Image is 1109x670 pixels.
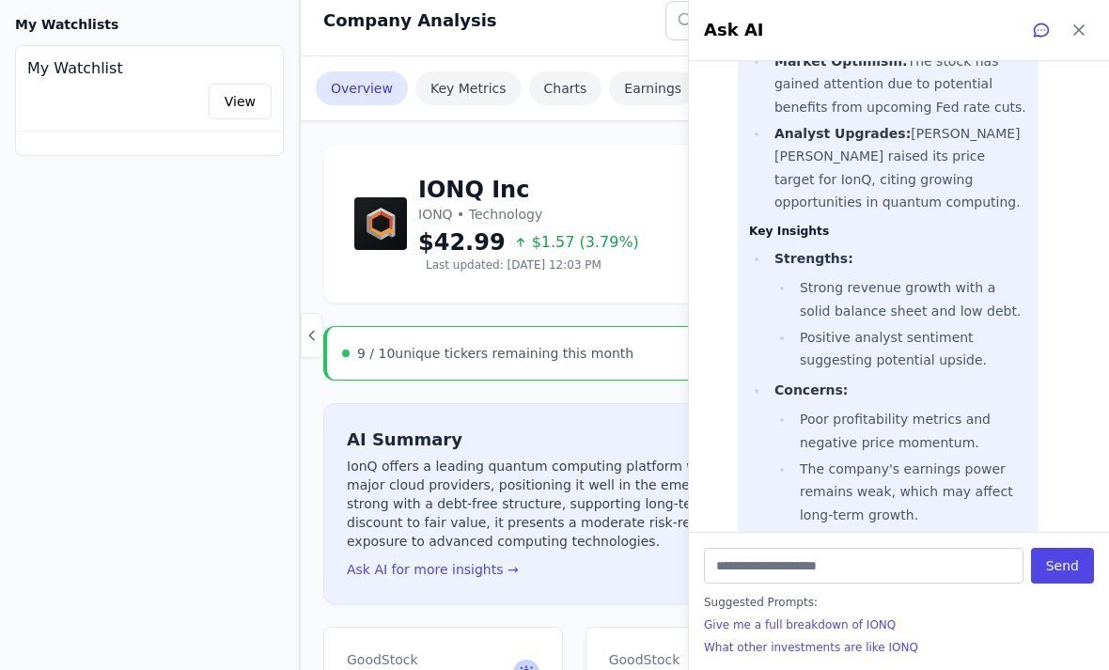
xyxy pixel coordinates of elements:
p: IONQ • Technology [418,205,819,224]
strong: Concerns: [774,382,848,397]
a: View [209,84,272,119]
a: Key Metrics [415,71,522,105]
a: Overview [316,71,408,105]
button: What other investments are like IONQ [704,640,1094,655]
li: The stock has gained attention due to potential benefits from upcoming Fed rate cuts. [769,50,1027,119]
strong: Market Optimism: [774,54,908,69]
span: Last updated: [DATE] 12:03 PM [426,257,601,273]
h3: My Watchlists [15,15,118,34]
a: Charts [529,71,602,105]
button: Send [1031,548,1094,584]
li: The company's earnings power remains weak, which may affect long-term growth. [794,458,1027,527]
span: $1.57 (3.79%) [513,231,639,254]
span: GoodStock [609,650,778,669]
li: Poor profitability metrics and negative price momentum. [794,408,1027,454]
button: Ask AI for more insights → [347,560,519,579]
span: Suggested Prompts: [704,595,1094,610]
h2: Ask AI [704,17,764,43]
strong: Analyst Upgrades: [774,126,911,141]
a: Earnings [609,71,696,105]
span: GoodStock [347,650,494,669]
h2: AI Summary [347,427,1029,453]
li: Positive analyst sentiment suggesting potential upside. [794,326,1027,372]
span: $42.99 [418,227,506,257]
li: [PERSON_NAME] [PERSON_NAME] raised its price target for IonQ, citing growing opportunities in qua... [769,122,1027,214]
div: unique tickers remaining this month [357,344,633,363]
button: Give me a full breakdown of IONQ [704,617,1094,632]
h4: My Watchlist [27,57,272,80]
h3: Key Insights [749,223,1027,241]
h2: Company Analysis [323,8,497,34]
h1: IONQ Inc [418,175,819,205]
p: IonQ offers a leading quantum computing platform with 36-qubit systems and broad access through m... [347,457,1029,551]
strong: Strengths: [774,251,853,266]
span: 9 / 10 [357,346,395,361]
li: Strong revenue growth with a solid balance sheet and low debt. [794,276,1027,322]
img: IONQ Inc Logo [354,197,407,250]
